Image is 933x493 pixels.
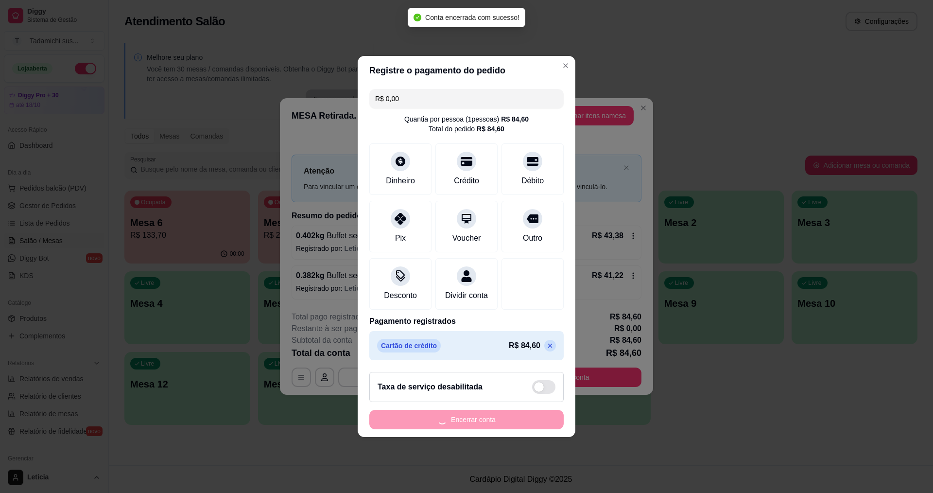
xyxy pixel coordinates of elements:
[523,232,542,244] div: Outro
[369,316,564,327] p: Pagamento registrados
[509,340,540,352] p: R$ 84,60
[454,175,479,187] div: Crédito
[501,114,529,124] div: R$ 84,60
[384,290,417,301] div: Desconto
[429,124,504,134] div: Total do pedido
[558,58,573,73] button: Close
[452,232,481,244] div: Voucher
[377,339,441,352] p: Cartão de crédito
[375,89,558,108] input: Ex.: hambúrguer de cordeiro
[386,175,415,187] div: Dinheiro
[358,56,575,85] header: Registre o pagamento do pedido
[521,175,544,187] div: Débito
[477,124,504,134] div: R$ 84,60
[395,232,406,244] div: Pix
[425,14,519,21] span: Conta encerrada com sucesso!
[445,290,488,301] div: Dividir conta
[414,14,421,21] span: check-circle
[404,114,529,124] div: Quantia por pessoa ( 1 pessoas)
[378,381,483,393] h2: Taxa de serviço desabilitada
